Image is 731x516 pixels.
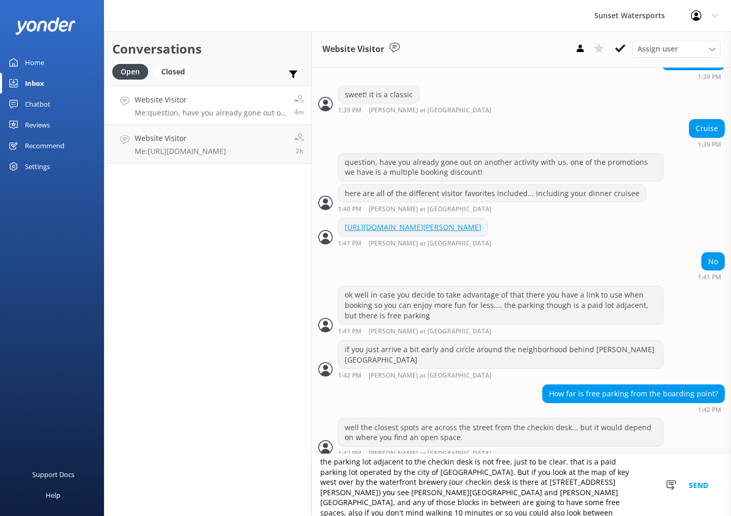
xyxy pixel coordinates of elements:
span: [PERSON_NAME] at [GEOGRAPHIC_DATA] [369,206,491,213]
div: Settings [25,156,50,177]
strong: 1:41 PM [698,274,721,280]
div: 12:41pm 20-Aug-2025 (UTC -05:00) America/Cancun [698,273,725,280]
button: Send [679,454,718,516]
div: Chatbot [25,94,50,114]
div: 12:41pm 20-Aug-2025 (UTC -05:00) America/Cancun [338,327,663,335]
div: ok well in case you decide to take advantage of that there you have a link to use when booking so... [338,286,663,324]
p: Me: question, have you already gone out on another activity with us, one of the promotions we hav... [135,108,286,118]
a: Website VisitorMe:question, have you already gone out on another activity with us, one of the pro... [105,86,311,125]
div: 12:42pm 20-Aug-2025 (UTC -05:00) America/Cancun [542,406,725,413]
strong: 1:39 PM [338,107,361,114]
a: [URL][DOMAIN_NAME][PERSON_NAME] [345,222,481,232]
div: question, have you already gone out on another activity with us, one of the promotions we have is... [338,153,663,181]
span: 12:40pm 20-Aug-2025 (UTC -05:00) America/Cancun [294,108,304,117]
div: Open [112,64,148,80]
div: Home [25,52,44,73]
div: well the closest spots are across the street from the checkin desk... but it would depend on wher... [338,419,663,446]
div: Closed [153,64,193,80]
div: Help [46,485,60,506]
span: [PERSON_NAME] at [GEOGRAPHIC_DATA] [369,107,491,114]
div: Inbox [25,73,44,94]
div: 12:40pm 20-Aug-2025 (UTC -05:00) America/Cancun [338,205,646,213]
h4: Website Visitor [135,94,286,106]
div: 12:39pm 20-Aug-2025 (UTC -05:00) America/Cancun [689,140,725,148]
div: here are all of the different visitor favorites included... including your dinner cruisee [338,185,646,202]
strong: 1:41 PM [338,240,361,247]
a: Closed [153,66,198,77]
strong: 1:42 PM [338,450,361,457]
strong: 1:42 PM [338,372,361,379]
div: 12:41pm 20-Aug-2025 (UTC -05:00) America/Cancun [338,239,525,247]
p: Me: [URL][DOMAIN_NAME] [135,147,226,156]
div: 12:42pm 20-Aug-2025 (UTC -05:00) America/Cancun [338,371,663,379]
strong: 1:42 PM [698,407,721,413]
span: [PERSON_NAME] at [GEOGRAPHIC_DATA] [369,240,491,247]
div: Cruise [689,120,724,137]
h3: Website Visitor [322,43,384,56]
strong: 1:40 PM [338,206,361,213]
img: yonder-white-logo.png [16,17,75,34]
span: 09:45am 20-Aug-2025 (UTC -05:00) America/Cancun [296,147,304,156]
div: if you just arrive a bit early and circle around the neighborhood behind [PERSON_NAME][GEOGRAPHIC... [338,341,663,368]
span: [PERSON_NAME] at [GEOGRAPHIC_DATA] [369,328,491,335]
div: Reviews [25,114,50,135]
strong: 1:39 PM [698,141,721,148]
a: Website VisitorMe:[URL][DOMAIN_NAME]2h [105,125,311,164]
div: No [702,253,724,270]
div: How far is free parking from the boarding point? [543,385,724,403]
h4: Website Visitor [135,133,226,144]
div: 12:39pm 20-Aug-2025 (UTC -05:00) America/Cancun [662,73,725,80]
div: 12:42pm 20-Aug-2025 (UTC -05:00) America/Cancun [338,449,663,457]
textarea: the parking lot adjacent to the checkin desk is not free, just to be clear. that is a paid parkin... [312,454,731,516]
span: Assign user [637,43,678,55]
div: sweet! it is a classic [338,86,419,104]
div: Support Docs [32,464,74,485]
div: Recommend [25,135,64,156]
span: [PERSON_NAME] at [GEOGRAPHIC_DATA] [369,372,491,379]
div: 12:39pm 20-Aug-2025 (UTC -05:00) America/Cancun [338,106,525,114]
strong: 1:39 PM [698,74,721,80]
strong: 1:41 PM [338,328,361,335]
a: Open [112,66,153,77]
div: Assign User [632,41,721,57]
span: [PERSON_NAME] at [GEOGRAPHIC_DATA] [369,450,491,457]
h2: Conversations [112,39,304,59]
